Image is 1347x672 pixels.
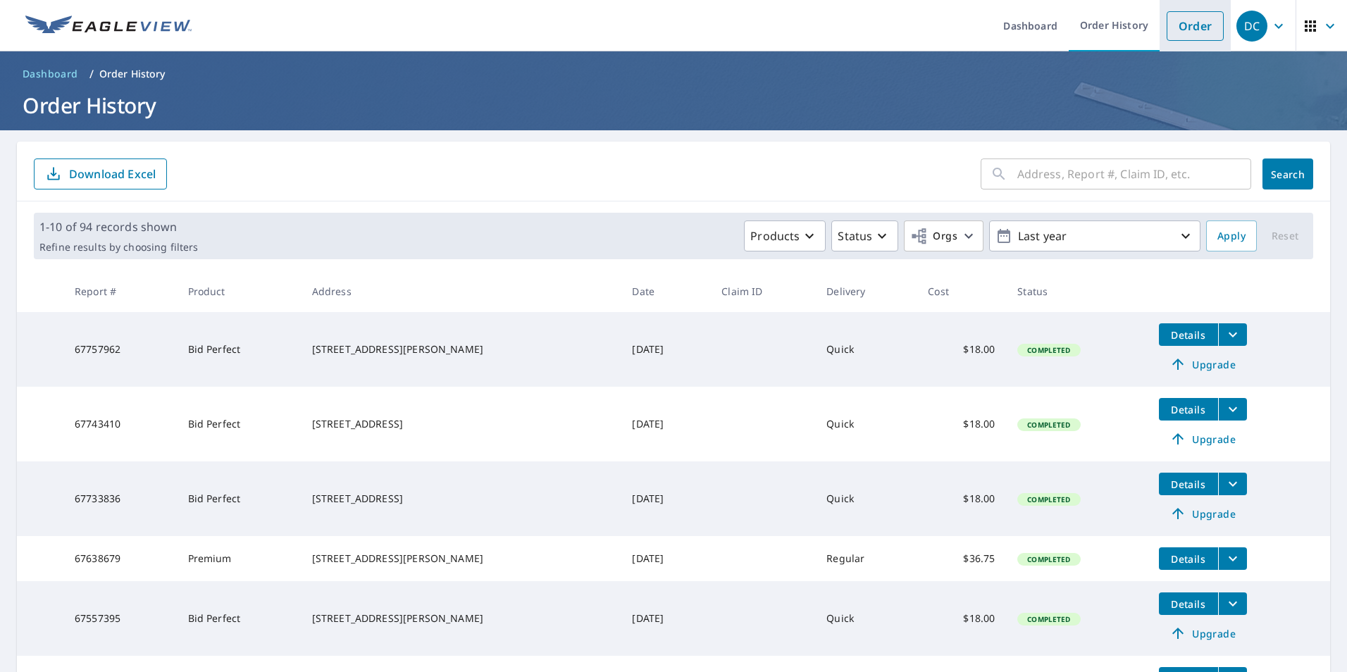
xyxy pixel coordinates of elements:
[989,220,1200,251] button: Last year
[1006,270,1147,312] th: Status
[99,67,166,81] p: Order History
[177,581,301,656] td: Bid Perfect
[1159,502,1247,525] a: Upgrade
[815,536,917,581] td: Regular
[1218,592,1247,615] button: filesDropdownBtn-67557395
[1159,592,1218,615] button: detailsBtn-67557395
[750,228,800,244] p: Products
[1262,158,1313,189] button: Search
[1012,224,1177,249] p: Last year
[621,387,710,461] td: [DATE]
[917,387,1006,461] td: $18.00
[63,536,177,581] td: 67638679
[917,581,1006,656] td: $18.00
[1159,622,1247,645] a: Upgrade
[39,241,198,254] p: Refine results by choosing filters
[917,312,1006,387] td: $18.00
[910,228,957,245] span: Orgs
[917,461,1006,536] td: $18.00
[312,492,610,506] div: [STREET_ADDRESS]
[1218,547,1247,570] button: filesDropdownBtn-67638679
[904,220,983,251] button: Orgs
[1019,614,1079,624] span: Completed
[1017,154,1251,194] input: Address, Report #, Claim ID, etc.
[815,312,917,387] td: Quick
[1218,398,1247,421] button: filesDropdownBtn-67743410
[1218,473,1247,495] button: filesDropdownBtn-67733836
[1167,597,1210,611] span: Details
[1274,168,1302,181] span: Search
[69,166,156,182] p: Download Excel
[815,461,917,536] td: Quick
[177,270,301,312] th: Product
[301,270,621,312] th: Address
[1167,505,1239,522] span: Upgrade
[1167,328,1210,342] span: Details
[17,91,1330,120] h1: Order History
[1236,11,1267,42] div: DC
[621,581,710,656] td: [DATE]
[917,270,1006,312] th: Cost
[815,270,917,312] th: Delivery
[17,63,1330,85] nav: breadcrumb
[312,552,610,566] div: [STREET_ADDRESS][PERSON_NAME]
[1159,547,1218,570] button: detailsBtn-67638679
[39,218,198,235] p: 1-10 of 94 records shown
[1019,494,1079,504] span: Completed
[744,220,826,251] button: Products
[177,461,301,536] td: Bid Perfect
[621,312,710,387] td: [DATE]
[89,66,94,82] li: /
[621,536,710,581] td: [DATE]
[312,417,610,431] div: [STREET_ADDRESS]
[177,312,301,387] td: Bid Perfect
[23,67,78,81] span: Dashboard
[1167,478,1210,491] span: Details
[177,387,301,461] td: Bid Perfect
[1159,428,1247,450] a: Upgrade
[1167,625,1239,642] span: Upgrade
[63,461,177,536] td: 67733836
[1167,11,1224,41] a: Order
[25,15,192,37] img: EV Logo
[621,270,710,312] th: Date
[1167,552,1210,566] span: Details
[1218,323,1247,346] button: filesDropdownBtn-67757962
[1019,554,1079,564] span: Completed
[312,611,610,626] div: [STREET_ADDRESS][PERSON_NAME]
[1159,353,1247,375] a: Upgrade
[1206,220,1257,251] button: Apply
[1167,356,1239,373] span: Upgrade
[63,312,177,387] td: 67757962
[815,387,917,461] td: Quick
[34,158,167,189] button: Download Excel
[917,536,1006,581] td: $36.75
[63,581,177,656] td: 67557395
[1167,403,1210,416] span: Details
[710,270,815,312] th: Claim ID
[63,387,177,461] td: 67743410
[1159,398,1218,421] button: detailsBtn-67743410
[312,342,610,356] div: [STREET_ADDRESS][PERSON_NAME]
[177,536,301,581] td: Premium
[1217,228,1246,245] span: Apply
[1019,345,1079,355] span: Completed
[831,220,898,251] button: Status
[838,228,872,244] p: Status
[1019,420,1079,430] span: Completed
[17,63,84,85] a: Dashboard
[621,461,710,536] td: [DATE]
[815,581,917,656] td: Quick
[1167,430,1239,447] span: Upgrade
[63,270,177,312] th: Report #
[1159,473,1218,495] button: detailsBtn-67733836
[1159,323,1218,346] button: detailsBtn-67757962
